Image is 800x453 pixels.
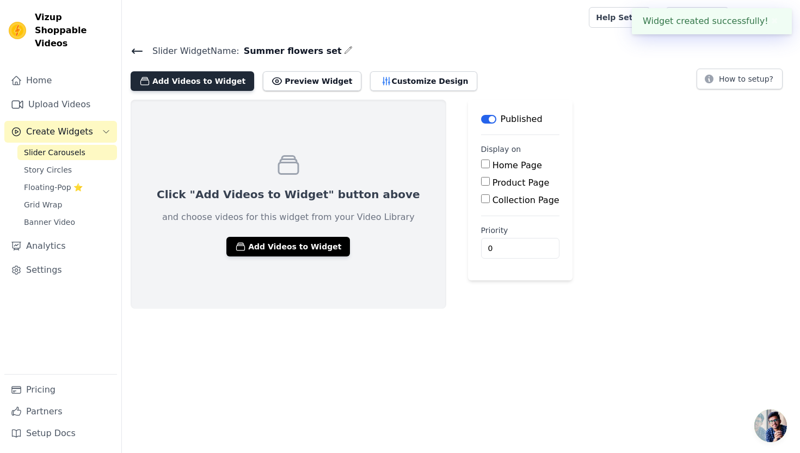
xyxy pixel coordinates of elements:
[4,121,117,143] button: Create Widgets
[239,45,342,58] span: Summer flowers set
[157,187,420,202] p: Click "Add Videos to Widget" button above
[755,8,791,27] p: Mouldd
[35,11,113,50] span: Vizup Shoppable Videos
[4,379,117,401] a: Pricing
[17,180,117,195] a: Floating-Pop ⭐
[4,235,117,257] a: Analytics
[17,162,117,177] a: Story Circles
[589,7,650,28] a: Help Setup
[493,195,559,205] label: Collection Page
[24,164,72,175] span: Story Circles
[144,45,239,58] span: Slider Widget Name:
[737,8,791,27] button: M Mouldd
[263,71,361,91] button: Preview Widget
[632,8,792,34] div: Widget created successfully!
[226,237,350,256] button: Add Videos to Widget
[481,225,559,236] label: Priority
[754,409,787,442] a: Open chat
[481,144,521,155] legend: Display on
[17,215,117,230] a: Banner Video
[493,160,542,170] label: Home Page
[24,199,62,210] span: Grid Wrap
[370,71,477,91] button: Customize Design
[344,44,353,58] div: Edit Name
[162,211,415,224] p: and choose videos for this widget from your Video Library
[17,197,117,212] a: Grid Wrap
[501,113,543,126] p: Published
[4,401,117,423] a: Partners
[26,125,93,138] span: Create Widgets
[24,217,75,228] span: Banner Video
[768,15,781,28] button: Close
[17,145,117,160] a: Slider Carousels
[131,71,254,91] button: Add Videos to Widget
[666,7,728,28] a: Book Demo
[24,182,83,193] span: Floating-Pop ⭐
[24,147,85,158] span: Slider Carousels
[697,76,783,87] a: How to setup?
[493,177,550,188] label: Product Page
[4,259,117,281] a: Settings
[4,94,117,115] a: Upload Videos
[697,69,783,89] button: How to setup?
[9,22,26,39] img: Vizup
[4,70,117,91] a: Home
[4,423,117,444] a: Setup Docs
